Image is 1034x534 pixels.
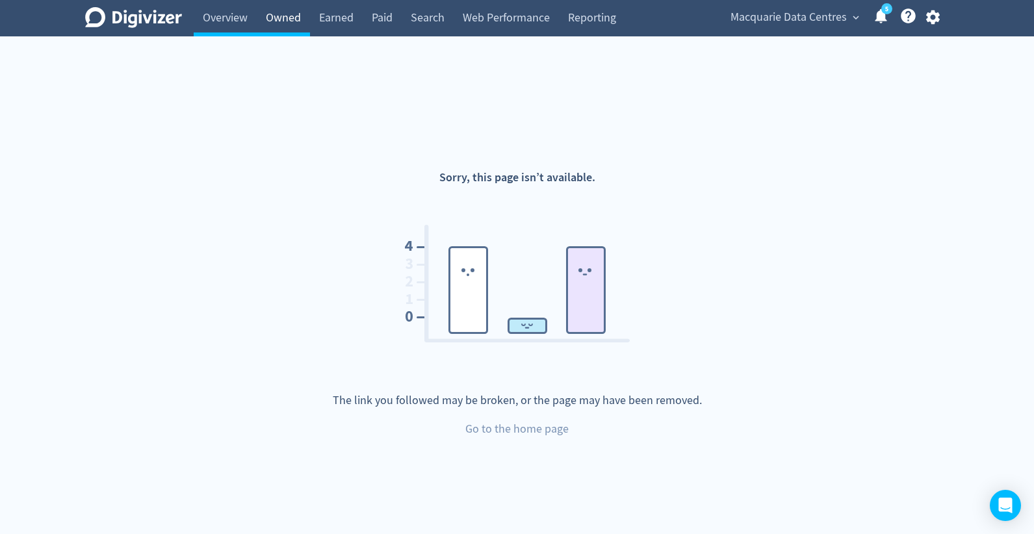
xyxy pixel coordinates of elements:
div: Open Intercom Messenger [990,490,1021,521]
text: 5 [885,5,888,14]
span: expand_more [850,12,862,23]
button: Macquarie Data Centres [726,7,862,28]
span: Macquarie Data Centres [730,7,847,28]
img: 404 [387,186,647,381]
a: 5 [881,3,892,14]
p: The link you followed may be broken, or the page may have been removed. [333,392,702,409]
h1: Sorry, this page isn’t available. [439,170,595,186]
a: Go to the home page [465,421,569,437]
